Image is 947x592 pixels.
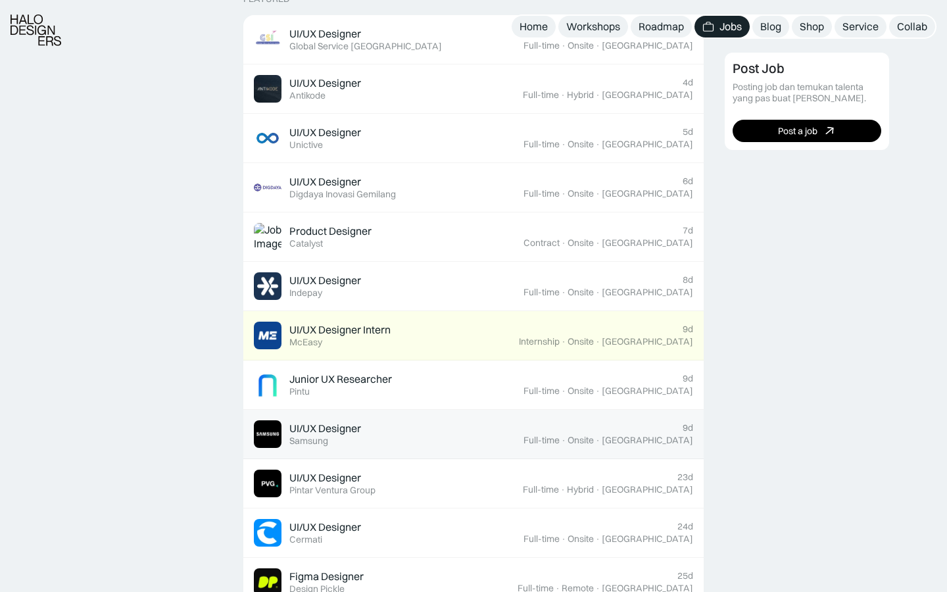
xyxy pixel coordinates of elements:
[523,385,560,397] div: Full-time
[289,323,391,337] div: UI/UX Designer Intern
[519,336,560,347] div: Internship
[792,16,832,37] a: Shop
[566,20,620,34] div: Workshops
[677,472,693,483] div: 23d
[561,385,566,397] div: ·
[595,89,600,101] div: ·
[289,471,361,485] div: UI/UX Designer
[254,519,281,547] img: Job Image
[254,75,281,103] img: Job Image
[639,20,684,34] div: Roadmap
[733,82,881,104] div: Posting job dan temukan talenta yang pas buat [PERSON_NAME].
[733,61,785,76] div: Post Job
[683,77,693,88] div: 4d
[568,336,594,347] div: Onsite
[800,20,824,34] div: Shop
[243,15,704,64] a: Job ImageUI/UX DesignerGlobal Service [GEOGRAPHIC_DATA]3dFull-time·Onsite·[GEOGRAPHIC_DATA]
[289,189,396,200] div: Digdaya Inovasi Gemilang
[289,274,361,287] div: UI/UX Designer
[719,20,742,34] div: Jobs
[567,484,594,495] div: Hybrid
[512,16,556,37] a: Home
[289,386,310,397] div: Pintu
[595,533,600,545] div: ·
[289,76,361,90] div: UI/UX Designer
[289,422,361,435] div: UI/UX Designer
[289,41,442,52] div: Global Service [GEOGRAPHIC_DATA]
[243,163,704,212] a: Job ImageUI/UX DesignerDigdaya Inovasi Gemilang6dFull-time·Onsite·[GEOGRAPHIC_DATA]
[254,223,281,251] img: Job Image
[568,40,594,51] div: Onsite
[889,16,935,37] a: Collab
[568,435,594,446] div: Onsite
[243,360,704,410] a: Job ImageJunior UX ResearcherPintu9dFull-time·Onsite·[GEOGRAPHIC_DATA]
[602,89,693,101] div: [GEOGRAPHIC_DATA]
[760,20,781,34] div: Blog
[733,120,881,142] a: Post a job
[897,20,927,34] div: Collab
[523,89,559,101] div: Full-time
[243,64,704,114] a: Job ImageUI/UX DesignerAntikode4dFull-time·Hybrid·[GEOGRAPHIC_DATA]
[595,435,600,446] div: ·
[595,336,600,347] div: ·
[289,27,361,41] div: UI/UX Designer
[683,176,693,187] div: 6d
[752,16,789,37] a: Blog
[254,371,281,399] img: Job Image
[243,459,704,508] a: Job ImageUI/UX DesignerPintar Ventura Group23dFull-time·Hybrid·[GEOGRAPHIC_DATA]
[243,212,704,262] a: Job ImageProduct DesignerCatalyst7dContract·Onsite·[GEOGRAPHIC_DATA]
[595,237,600,249] div: ·
[254,322,281,349] img: Job Image
[254,26,281,53] img: Job Image
[523,484,559,495] div: Full-time
[558,16,628,37] a: Workshops
[523,533,560,545] div: Full-time
[289,90,326,101] div: Antikode
[561,336,566,347] div: ·
[289,520,361,534] div: UI/UX Designer
[568,139,594,150] div: Onsite
[677,570,693,581] div: 25d
[520,20,548,34] div: Home
[523,435,560,446] div: Full-time
[683,373,693,384] div: 9d
[602,385,693,397] div: [GEOGRAPHIC_DATA]
[289,126,361,139] div: UI/UX Designer
[254,470,281,497] img: Job Image
[523,287,560,298] div: Full-time
[631,16,692,37] a: Roadmap
[523,40,560,51] div: Full-time
[677,521,693,532] div: 24d
[289,337,322,348] div: McEasy
[561,188,566,199] div: ·
[561,435,566,446] div: ·
[602,237,693,249] div: [GEOGRAPHIC_DATA]
[683,274,693,285] div: 8d
[567,89,594,101] div: Hybrid
[523,237,560,249] div: Contract
[595,287,600,298] div: ·
[568,385,594,397] div: Onsite
[254,420,281,448] img: Job Image
[254,174,281,201] img: Job Image
[289,485,376,496] div: Pintar Ventura Group
[842,20,879,34] div: Service
[289,238,323,249] div: Catalyst
[568,533,594,545] div: Onsite
[243,410,704,459] a: Job ImageUI/UX DesignerSamsung9dFull-time·Onsite·[GEOGRAPHIC_DATA]
[835,16,886,37] a: Service
[289,287,322,299] div: Indepay
[694,16,750,37] a: Jobs
[683,126,693,137] div: 5d
[683,422,693,433] div: 9d
[523,188,560,199] div: Full-time
[602,435,693,446] div: [GEOGRAPHIC_DATA]
[602,287,693,298] div: [GEOGRAPHIC_DATA]
[778,125,817,136] div: Post a job
[595,385,600,397] div: ·
[683,225,693,236] div: 7d
[289,372,392,386] div: Junior UX Researcher
[561,237,566,249] div: ·
[602,336,693,347] div: [GEOGRAPHIC_DATA]
[243,114,704,163] a: Job ImageUI/UX DesignerUnictive5dFull-time·Onsite·[GEOGRAPHIC_DATA]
